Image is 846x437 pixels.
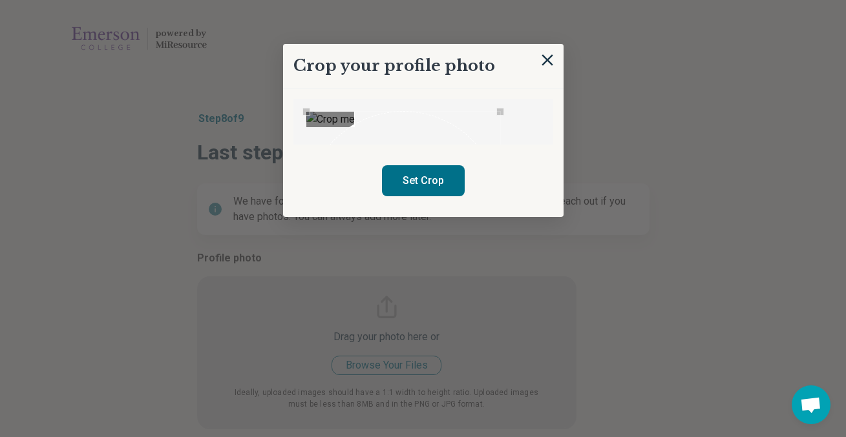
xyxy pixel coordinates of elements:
[496,108,504,116] div: Use the arrow keys to move the north east drag handle to change the crop selection area
[792,385,830,424] div: Open chat
[382,165,465,196] button: Set Crop
[293,54,495,77] h2: Crop your profile photo
[306,112,355,127] img: Crop me
[302,108,310,116] div: Use the arrow keys to move the north west drag handle to change the crop selection area
[306,112,500,305] div: Use the arrow keys to move the crop selection area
